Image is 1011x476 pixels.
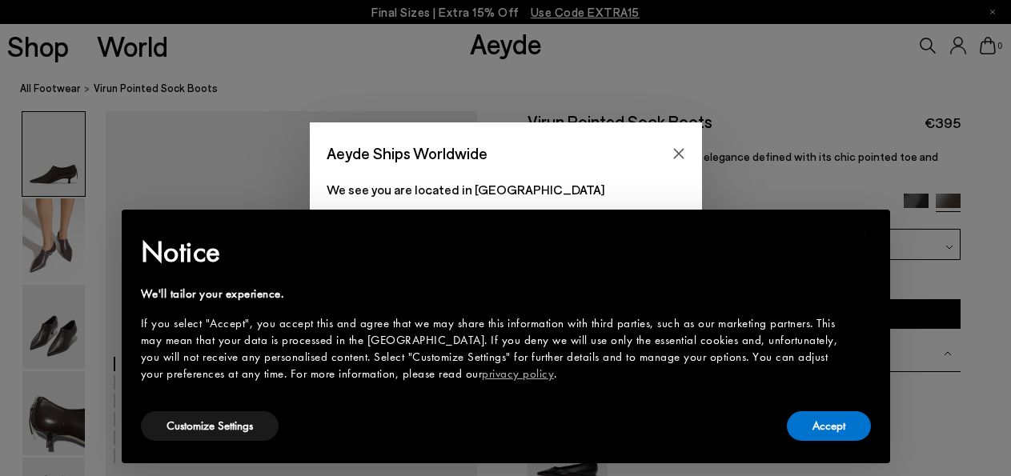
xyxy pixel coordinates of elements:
h2: Notice [141,231,845,273]
p: We see you are located in [GEOGRAPHIC_DATA] [327,180,685,199]
button: Close [667,142,691,166]
a: privacy policy [482,366,554,382]
button: Close this notice [845,214,884,253]
span: × [859,221,869,246]
div: We'll tailor your experience. [141,286,845,302]
div: If you select "Accept", you accept this and agree that we may share this information with third p... [141,315,845,382]
button: Accept [787,411,871,441]
button: Customize Settings [141,411,279,441]
span: Aeyde Ships Worldwide [327,139,487,167]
